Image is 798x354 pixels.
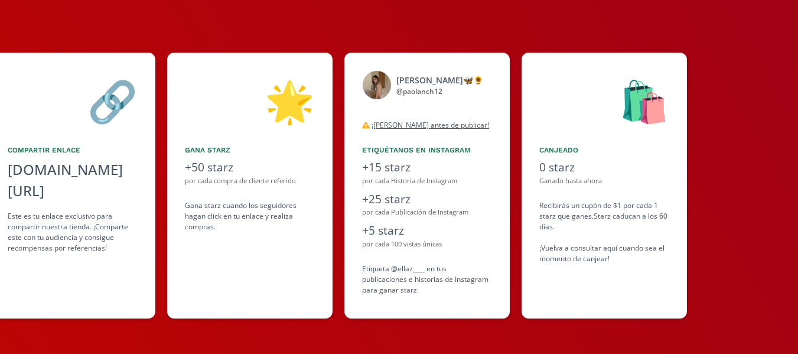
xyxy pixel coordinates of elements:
[396,74,483,86] div: [PERSON_NAME]🦋🌻
[372,120,489,130] u: ¡[PERSON_NAME] antes de publicar!
[539,145,669,155] div: Canjeado
[539,70,669,131] div: 🛍️
[185,145,315,155] div: Gana starz
[8,211,138,254] div: Este es tu enlace exclusivo para compartir nuestra tienda. ¡Comparte este con tu audiencia y cons...
[362,239,492,249] div: por cada 100 vistas únicas
[362,207,492,217] div: por cada Publicación de Instagram
[362,176,492,186] div: por cada Historia de Instagram
[8,70,138,131] div: 🔗
[539,200,669,264] div: Recibirás un cupón de $1 por cada 1 starz que ganes. Starz caducan a los 60 días. ¡Vuelva a consu...
[185,70,315,131] div: 🌟
[8,145,138,155] div: Compartir Enlace
[396,86,483,97] div: @ paolanch12
[362,70,392,100] img: 463186579_1019144833281741_6471710766891350612_n.jpg
[539,176,669,186] div: Ganado hasta ahora
[185,200,315,232] div: Gana starz cuando los seguidores hagan click en tu enlace y realiza compras .
[362,222,492,239] div: +5 starz
[8,159,138,202] div: [DOMAIN_NAME][URL]
[185,159,315,176] div: +50 starz
[539,159,669,176] div: 0 starz
[362,191,492,208] div: +25 starz
[362,264,492,295] div: Etiqueta @ellaz____ en tus publicaciones e historias de Instagram para ganar starz.
[185,176,315,186] div: por cada compra de cliente referido
[362,145,492,155] div: Etiquétanos en Instagram
[362,159,492,176] div: +15 starz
